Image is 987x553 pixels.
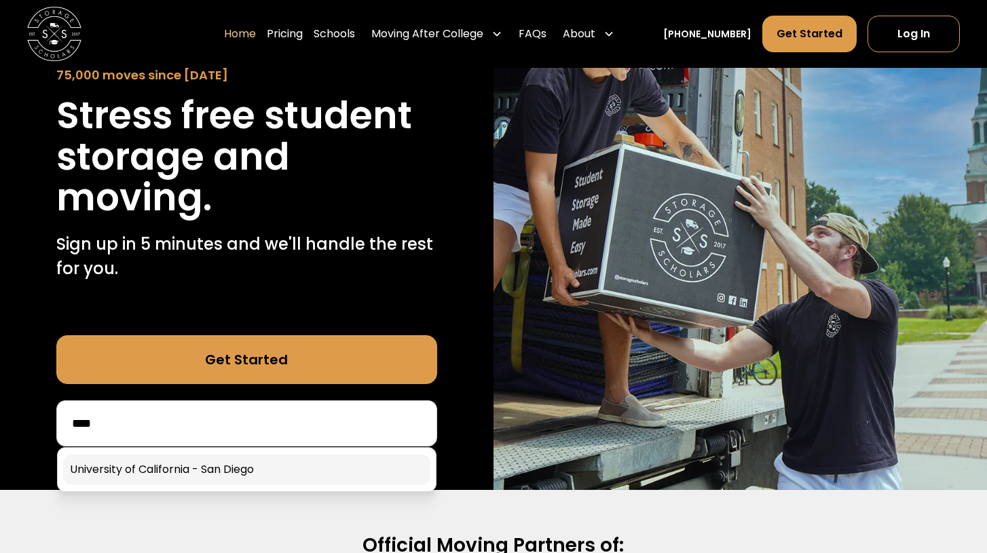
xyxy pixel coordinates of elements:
a: Schools [314,15,355,53]
a: Home [224,15,256,53]
a: Log In [868,16,960,52]
a: Get Started [762,16,857,52]
img: Storage Scholars main logo [27,7,81,61]
div: About [557,15,620,53]
a: Pricing [267,15,303,53]
a: Get Started [56,335,437,384]
h1: Stress free student storage and moving. [56,95,437,218]
a: home [27,7,81,61]
div: About [563,26,595,42]
a: [PHONE_NUMBER] [663,27,751,41]
p: Sign up in 5 minutes and we'll handle the rest for you. [56,232,437,281]
a: FAQs [519,15,546,53]
div: 75,000 moves since [DATE] [56,66,437,84]
div: Moving After College [371,26,483,42]
div: Moving After College [366,15,508,53]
